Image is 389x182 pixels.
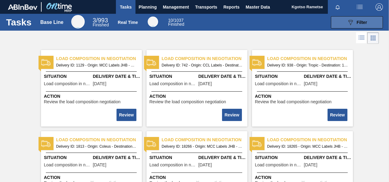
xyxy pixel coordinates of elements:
span: Delivery ID: 1129 - Origin: MCC Labels JHB - Destination: 1SD [56,62,137,69]
img: status [41,139,50,148]
span: 03/31/2023, [93,82,106,86]
img: Logout [376,3,383,11]
span: Delivery Date & Time [304,154,351,161]
img: status [147,58,156,67]
span: Load composition in negotiation [44,163,91,167]
span: Load composition in negotiation [255,163,302,167]
span: Review the load composition negotiation [44,100,121,104]
span: Action [44,93,140,100]
span: / 1037 [168,18,184,23]
span: Delivery ID: 938 - Origin: Tropic - Destination: 1SD [267,62,348,69]
span: Delivery Date & Time [304,73,351,80]
span: Load composition in negotiation [162,137,247,143]
span: Action [150,174,246,181]
button: Review [328,109,347,121]
span: Master Data [246,3,270,11]
span: Load composition in negotiation [267,137,353,143]
span: Delivery Date & Time [198,73,246,80]
span: Action [255,93,351,100]
span: 08/20/2025, [198,163,212,167]
span: Load composition in negotiation [150,163,197,167]
span: 06/02/2023, [93,163,106,167]
button: Review [222,109,242,121]
img: status [147,139,156,148]
span: Reports [223,3,239,11]
span: Transports [195,3,217,11]
span: Delivery ID: 18266 - Origin: MCC Labels JHB - Destination: 1SD [162,143,243,150]
span: Situation [44,154,91,161]
div: Complete task: 2190583 [117,108,137,122]
img: status [252,139,261,148]
span: Load composition in negotiation [162,55,247,62]
span: 10 [168,18,173,23]
div: Complete task: 2190584 [223,108,242,122]
img: status [252,58,261,67]
button: Filter [331,16,383,28]
span: Delivery ID: 18265 - Origin: MCC Labels JHB - Destination: 1SD [267,143,348,150]
span: Situation [255,73,302,80]
span: Delivery ID: 742 - Origin: CCL Labels - Destination: 1SD [162,62,243,69]
span: Load composition in negotiation [150,82,197,86]
span: Planning [139,3,157,11]
span: Finished [93,22,109,27]
span: Review the load composition negotiation [255,100,332,104]
div: Real Time [118,20,138,25]
div: Real Time [148,17,158,27]
span: Review the load composition negotiation [150,100,226,104]
span: Tasks [119,3,132,11]
span: 01/27/2023, [198,82,212,86]
div: Base Line [71,15,85,28]
button: Review [117,109,136,121]
span: Management [163,3,189,11]
span: Action [255,174,351,181]
h1: Tasks [6,19,31,26]
div: Card Vision [367,32,379,44]
span: Load composition in negotiation [44,82,91,86]
span: Situation [150,73,197,80]
span: 03/13/2023, [304,82,317,86]
button: Notifications [328,3,347,11]
div: List Vision [356,32,367,44]
span: Load composition in negotiation [255,82,302,86]
span: Delivery Date & Time [93,73,140,80]
img: TNhmsLtSVTkK8tSr43FrP2fwEKptu5GPRR3wAAAABJRU5ErkJggg== [8,4,37,10]
span: Situation [44,73,91,80]
span: Finished [168,22,184,27]
span: Delivery Date & Time [198,154,246,161]
span: 3 [93,17,96,24]
span: Situation [255,154,302,161]
div: Complete task: 2190585 [328,108,348,122]
span: Action [44,174,140,181]
span: Situation [150,154,197,161]
span: Delivery Date & Time [93,154,140,161]
span: Load composition in negotiation [267,55,353,62]
span: / 993 [93,17,108,24]
div: Base Line [93,18,109,27]
span: Delivery ID: 1813 - Origin: Coleus - Destination: 1SD [56,143,137,150]
img: status [41,58,50,67]
span: 08/16/2025, [304,163,317,167]
div: Base Line [40,20,64,25]
span: Load composition in negotiation [56,137,142,143]
span: Action [150,93,246,100]
span: Filter [357,20,367,25]
span: Load composition in negotiation [56,55,142,62]
img: userActions [356,3,363,11]
div: Real Time [168,18,184,26]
